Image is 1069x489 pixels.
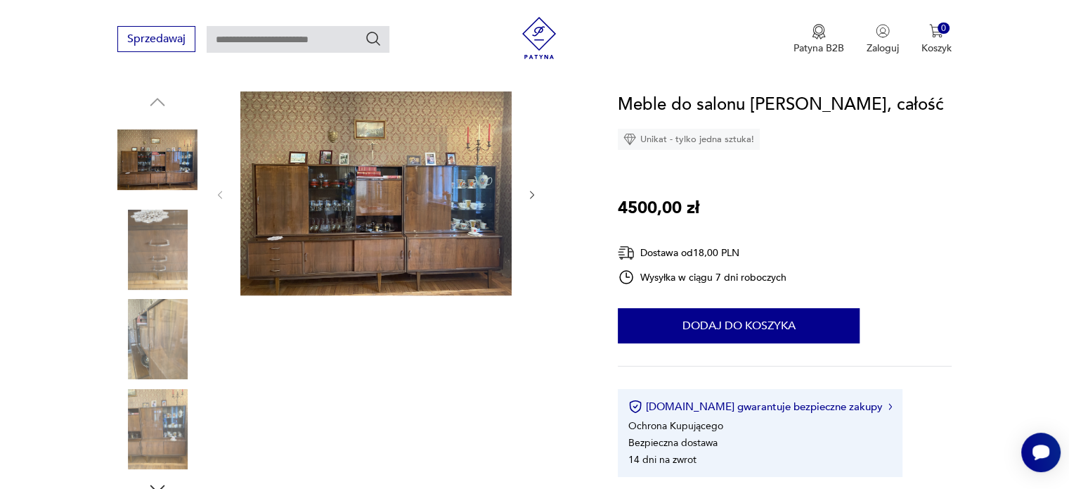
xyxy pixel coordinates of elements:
a: Ikona medaluPatyna B2B [793,24,844,55]
p: Patyna B2B [793,42,844,55]
img: Zdjęcie produktu Meble do salonu Violetta, całość [117,299,197,379]
img: Ikona diamentu [623,133,636,146]
a: Sprzedawaj [117,35,195,45]
img: Ikona certyfikatu [628,400,642,414]
iframe: Smartsupp widget button [1021,433,1061,472]
img: Ikona koszyka [929,24,943,38]
img: Ikonka użytkownika [876,24,890,38]
p: 4500,00 zł [618,195,699,222]
div: Unikat - tylko jedna sztuka! [618,129,760,150]
button: [DOMAIN_NAME] gwarantuje bezpieczne zakupy [628,400,892,414]
li: 14 dni na zwrot [628,453,697,466]
button: Sprzedawaj [117,26,195,52]
img: Zdjęcie produktu Meble do salonu Violetta, całość [117,389,197,469]
img: Zdjęcie produktu Meble do salonu Violetta, całość [117,210,197,290]
button: Dodaj do koszyka [618,308,860,343]
button: Patyna B2B [793,24,844,55]
img: Patyna - sklep z meblami i dekoracjami vintage [518,17,560,59]
img: Ikona medalu [812,24,826,39]
img: Ikona strzałki w prawo [888,403,893,410]
img: Ikona dostawy [618,244,635,262]
button: Szukaj [365,30,382,47]
div: Wysyłka w ciągu 7 dni roboczych [618,269,786,286]
p: Zaloguj [867,42,899,55]
p: Koszyk [921,42,952,55]
button: 0Koszyk [921,24,952,55]
li: Bezpieczna dostawa [628,436,718,450]
li: Ochrona Kupującego [628,419,723,433]
button: Zaloguj [867,24,899,55]
img: Zdjęcie produktu Meble do salonu Violetta, całość [240,91,512,296]
div: 0 [938,23,950,34]
img: Zdjęcie produktu Meble do salonu Violetta, całość [117,120,197,200]
div: Dostawa od 18,00 PLN [618,244,786,262]
h1: Meble do salonu [PERSON_NAME], całość [618,91,944,118]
